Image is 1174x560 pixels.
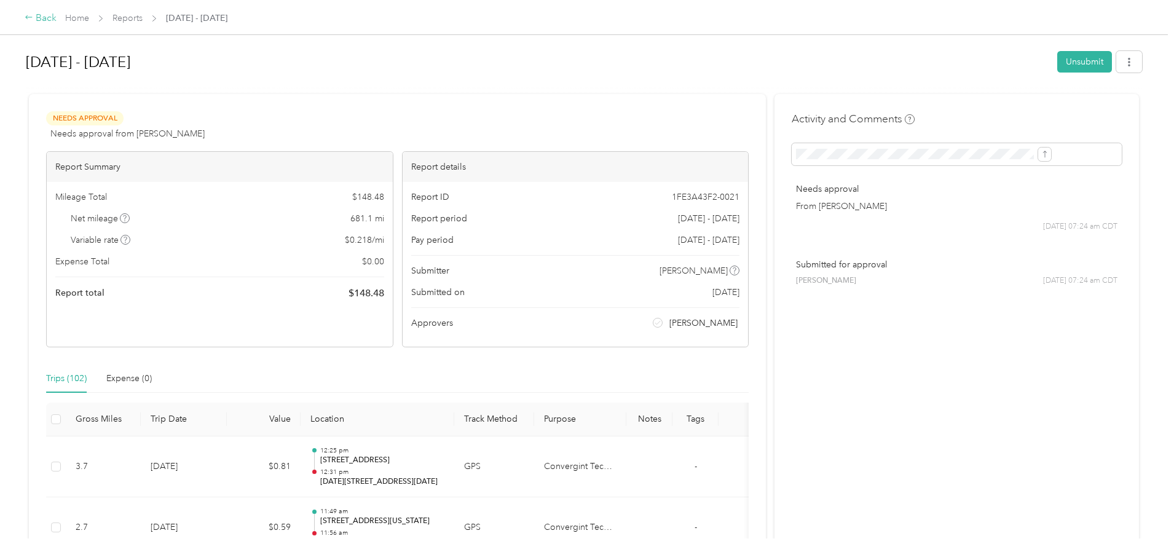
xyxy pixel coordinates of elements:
[669,317,738,329] span: [PERSON_NAME]
[411,264,449,277] span: Submitter
[796,183,1117,195] p: Needs approval
[712,286,739,299] span: [DATE]
[320,455,444,466] p: [STREET_ADDRESS]
[55,191,107,203] span: Mileage Total
[141,436,227,498] td: [DATE]
[227,497,301,559] td: $0.59
[227,403,301,436] th: Value
[55,255,109,268] span: Expense Total
[320,507,444,516] p: 11:49 am
[50,127,205,140] span: Needs approval from [PERSON_NAME]
[534,497,626,559] td: Convergint Technologies
[796,275,856,286] span: [PERSON_NAME]
[1057,51,1112,73] button: Unsubmit
[25,11,57,26] div: Back
[672,403,719,436] th: Tags
[534,436,626,498] td: Convergint Technologies
[678,212,739,225] span: [DATE] - [DATE]
[352,191,384,203] span: $ 148.48
[454,403,534,436] th: Track Method
[695,461,697,471] span: -
[626,403,672,436] th: Notes
[362,255,384,268] span: $ 0.00
[796,258,1117,271] p: Submitted for approval
[411,212,467,225] span: Report period
[320,446,444,455] p: 12:25 pm
[320,468,444,476] p: 12:31 pm
[411,317,453,329] span: Approvers
[411,286,465,299] span: Submitted on
[660,264,728,277] span: [PERSON_NAME]
[141,403,227,436] th: Trip Date
[112,13,143,23] a: Reports
[106,372,152,385] div: Expense (0)
[350,212,384,225] span: 681.1 mi
[454,497,534,559] td: GPS
[71,212,130,225] span: Net mileage
[792,111,915,127] h4: Activity and Comments
[55,286,104,299] span: Report total
[65,13,89,23] a: Home
[227,436,301,498] td: $0.81
[454,436,534,498] td: GPS
[345,234,384,246] span: $ 0.218 / mi
[26,47,1049,77] h1: Aug 1 - 31, 2025
[796,200,1117,213] p: From [PERSON_NAME]
[534,403,626,436] th: Purpose
[320,529,444,537] p: 11:56 am
[46,372,87,385] div: Trips (102)
[411,234,454,246] span: Pay period
[678,234,739,246] span: [DATE] - [DATE]
[320,537,444,548] p: [STREET_ADDRESS]
[66,436,141,498] td: 3.7
[1043,275,1117,286] span: [DATE] 07:24 am CDT
[320,516,444,527] p: [STREET_ADDRESS][US_STATE]
[66,403,141,436] th: Gross Miles
[672,191,739,203] span: 1FE3A43F2-0021
[166,12,227,25] span: [DATE] - [DATE]
[47,152,393,182] div: Report Summary
[349,286,384,301] span: $ 148.48
[71,234,131,246] span: Variable rate
[301,403,454,436] th: Location
[411,191,449,203] span: Report ID
[320,476,444,487] p: [DATE][STREET_ADDRESS][DATE]
[66,497,141,559] td: 2.7
[1105,491,1174,560] iframe: Everlance-gr Chat Button Frame
[46,111,124,125] span: Needs Approval
[141,497,227,559] td: [DATE]
[695,522,697,532] span: -
[1043,221,1117,232] span: [DATE] 07:24 am CDT
[403,152,749,182] div: Report details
